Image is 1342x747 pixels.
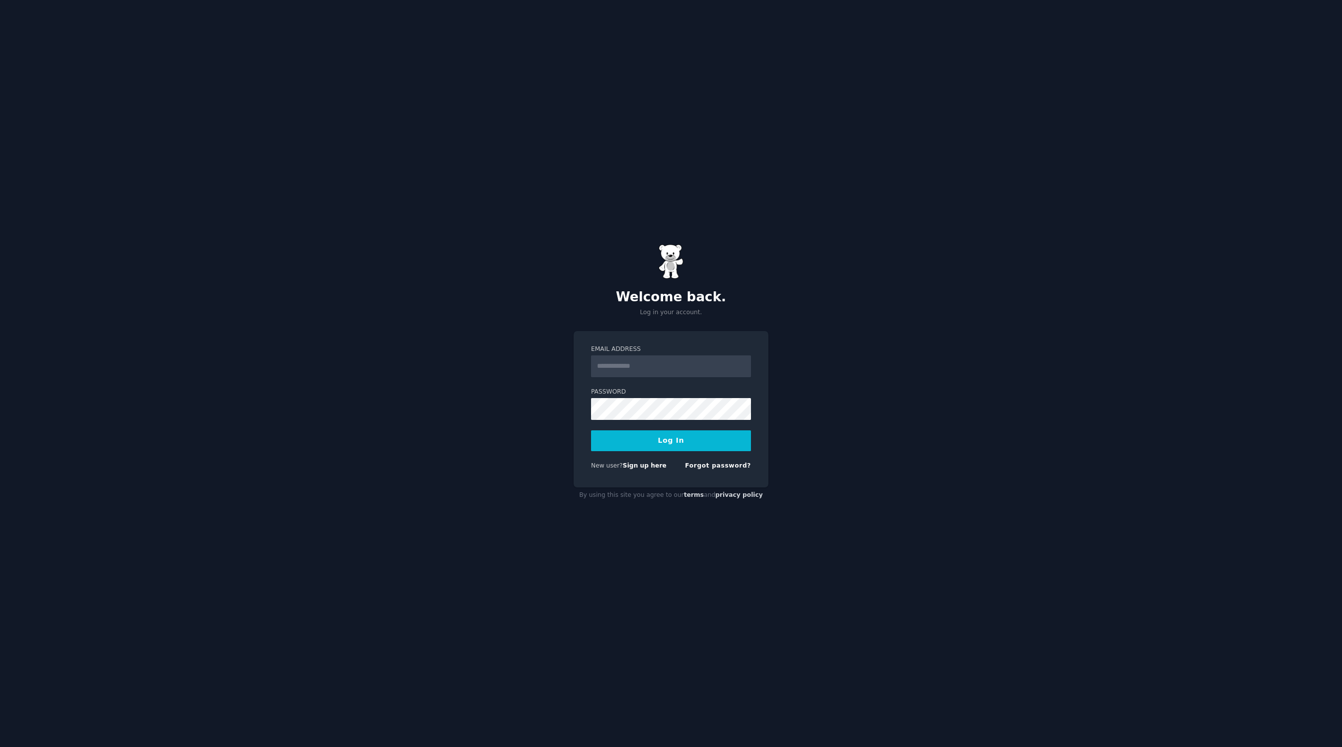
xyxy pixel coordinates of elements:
label: Email Address [591,345,751,354]
a: terms [684,491,704,498]
h2: Welcome back. [574,289,768,305]
a: Forgot password? [685,462,751,469]
a: Sign up here [623,462,667,469]
img: Gummy Bear [659,244,683,279]
a: privacy policy [715,491,763,498]
div: By using this site you agree to our and [574,487,768,503]
p: Log in your account. [574,308,768,317]
label: Password [591,388,751,397]
span: New user? [591,462,623,469]
button: Log In [591,430,751,451]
